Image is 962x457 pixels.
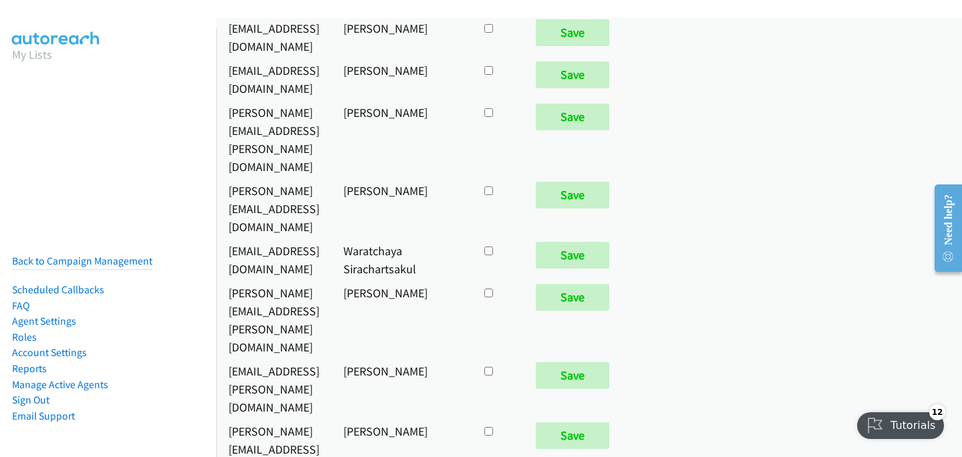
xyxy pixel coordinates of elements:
[12,255,152,267] a: Back to Campaign Management
[924,175,962,281] iframe: Resource Center
[331,281,470,359] td: [PERSON_NAME]
[12,410,75,422] a: Email Support
[12,299,29,312] a: FAQ
[536,104,609,130] input: Save
[331,239,470,281] td: Waratchaya Sirachartsakul
[12,378,108,391] a: Manage Active Agents
[12,346,87,359] a: Account Settings
[216,16,331,58] td: [EMAIL_ADDRESS][DOMAIN_NAME]
[536,242,609,269] input: Save
[536,61,609,88] input: Save
[536,284,609,311] input: Save
[536,362,609,389] input: Save
[536,19,609,46] input: Save
[331,16,470,58] td: [PERSON_NAME]
[216,100,331,178] td: [PERSON_NAME][EMAIL_ADDRESS][PERSON_NAME][DOMAIN_NAME]
[849,399,952,447] iframe: Checklist
[331,100,470,178] td: [PERSON_NAME]
[12,47,52,62] a: My Lists
[216,281,331,359] td: [PERSON_NAME][EMAIL_ADDRESS][PERSON_NAME][DOMAIN_NAME]
[12,394,49,406] a: Sign Out
[331,178,470,239] td: [PERSON_NAME]
[216,239,331,281] td: [EMAIL_ADDRESS][DOMAIN_NAME]
[536,182,609,208] input: Save
[331,359,470,419] td: [PERSON_NAME]
[216,58,331,100] td: [EMAIL_ADDRESS][DOMAIN_NAME]
[536,422,609,449] input: Save
[12,315,76,327] a: Agent Settings
[216,359,331,419] td: [EMAIL_ADDRESS][PERSON_NAME][DOMAIN_NAME]
[216,178,331,239] td: [PERSON_NAME][EMAIL_ADDRESS][DOMAIN_NAME]
[12,283,104,296] a: Scheduled Callbacks
[331,58,470,100] td: [PERSON_NAME]
[12,362,47,375] a: Reports
[12,331,37,343] a: Roles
